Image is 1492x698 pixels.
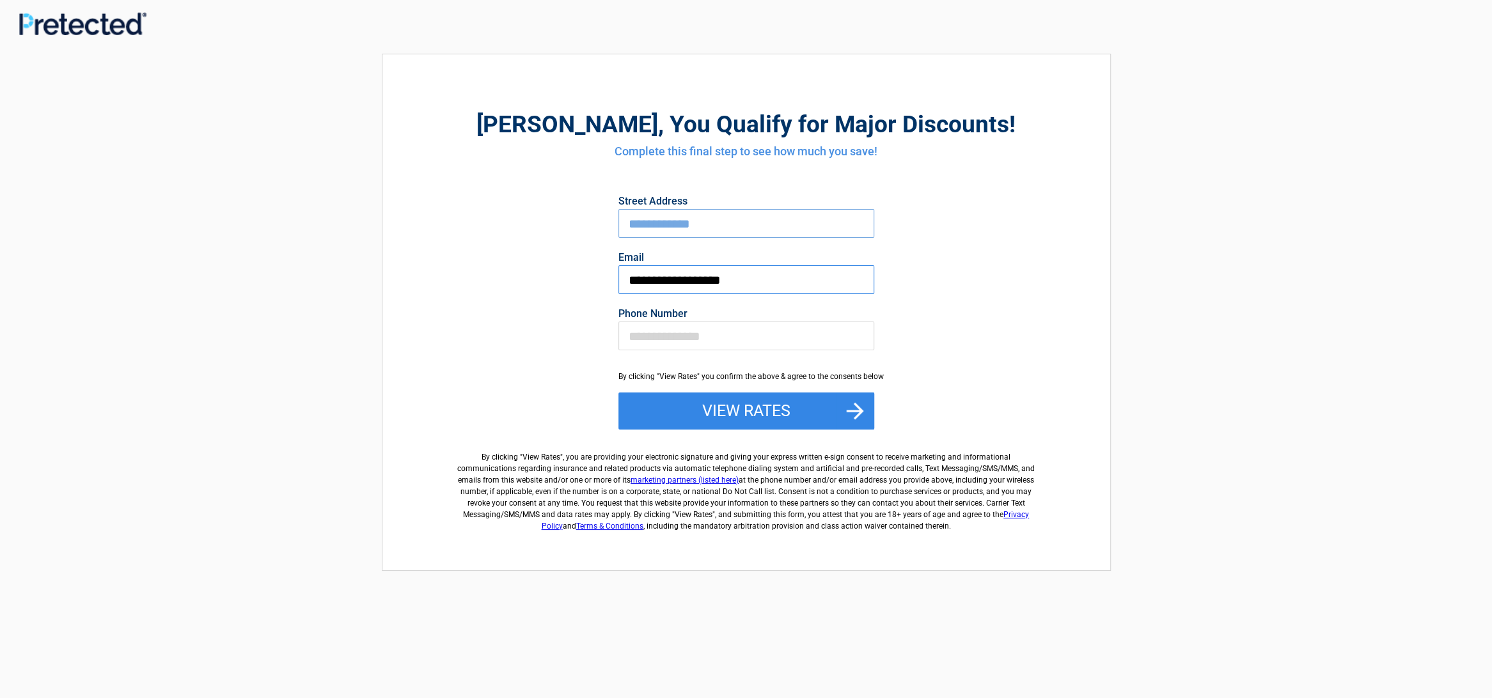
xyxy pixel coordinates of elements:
a: Privacy Policy [542,510,1030,531]
h2: , You Qualify for Major Discounts! [453,109,1040,140]
span: View Rates [522,453,560,461]
h4: Complete this final step to see how much you save! [453,143,1040,160]
label: Street Address [618,196,874,206]
a: Terms & Conditions [576,522,643,531]
img: Main Logo [19,12,146,35]
a: marketing partners (listed here) [631,476,739,485]
span: [PERSON_NAME] [476,111,658,138]
label: Phone Number [618,309,874,319]
label: By clicking " ", you are providing your electronic signature and giving your express written e-si... [453,441,1040,532]
label: Email [618,252,874,263]
div: By clicking "View Rates" you confirm the above & agree to the consents below [618,371,874,382]
button: View Rates [618,392,874,430]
